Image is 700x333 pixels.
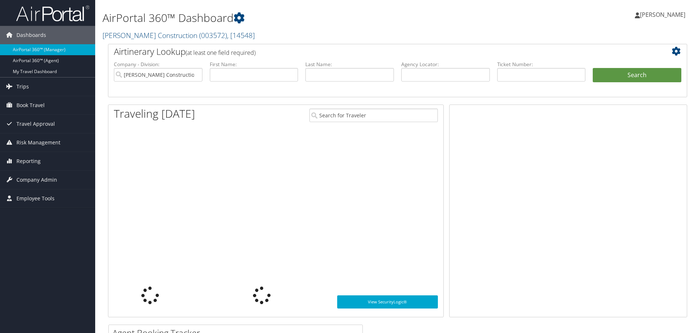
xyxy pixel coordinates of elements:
a: [PERSON_NAME] Construction [103,30,255,40]
span: Dashboards [16,26,46,44]
label: Company - Division: [114,61,202,68]
input: Search for Traveler [309,109,438,122]
label: Ticket Number: [497,61,586,68]
span: , [ 14548 ] [227,30,255,40]
span: Travel Approval [16,115,55,133]
span: Risk Management [16,133,60,152]
span: (at least one field required) [186,49,256,57]
a: [PERSON_NAME] [635,4,693,26]
span: Employee Tools [16,189,55,208]
label: Agency Locator: [401,61,490,68]
span: [PERSON_NAME] [640,11,685,19]
span: Trips [16,77,29,96]
img: airportal-logo.png [16,5,89,22]
h2: Airtinerary Lookup [114,45,633,58]
span: ( 003572 ) [199,30,227,40]
label: Last Name: [305,61,394,68]
label: First Name: [210,61,298,68]
span: Reporting [16,152,41,170]
h1: Traveling [DATE] [114,106,195,121]
button: Search [593,68,681,83]
span: Book Travel [16,96,45,114]
h1: AirPortal 360™ Dashboard [103,10,496,26]
a: View SecurityLogic® [337,295,438,309]
span: Company Admin [16,171,57,189]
